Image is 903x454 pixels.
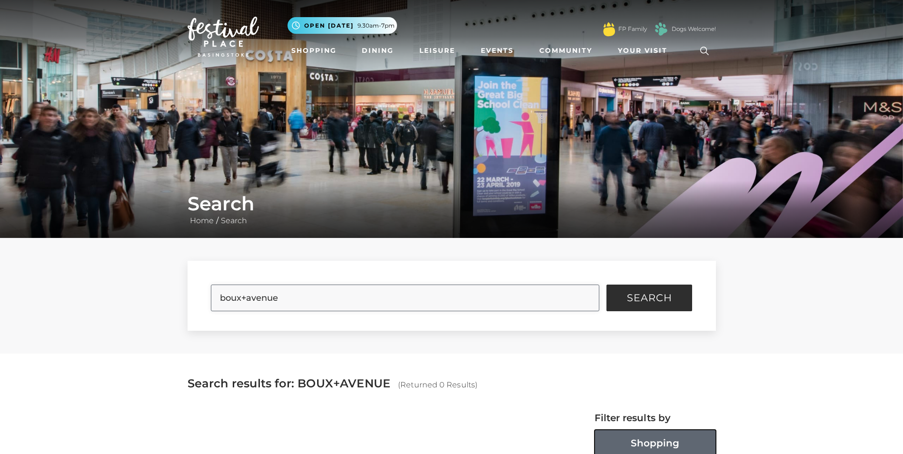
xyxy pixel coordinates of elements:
[398,380,477,389] span: (Returned 0 Results)
[188,216,216,225] a: Home
[536,42,596,59] a: Community
[357,21,395,30] span: 9.30am-7pm
[618,46,667,56] span: Your Visit
[304,21,354,30] span: Open [DATE]
[211,285,599,311] input: Search Site
[188,192,716,215] h1: Search
[416,42,459,59] a: Leisure
[672,25,716,33] a: Dogs Welcome!
[188,376,391,390] span: Search results for: BOUX+AVENUE
[595,412,716,424] h4: Filter results by
[218,216,249,225] a: Search
[188,17,259,57] img: Festival Place Logo
[627,293,672,303] span: Search
[180,192,723,227] div: /
[288,17,397,34] button: Open [DATE] 9.30am-7pm
[614,42,676,59] a: Your Visit
[618,25,647,33] a: FP Family
[358,42,397,59] a: Dining
[606,285,692,311] button: Search
[288,42,340,59] a: Shopping
[477,42,517,59] a: Events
